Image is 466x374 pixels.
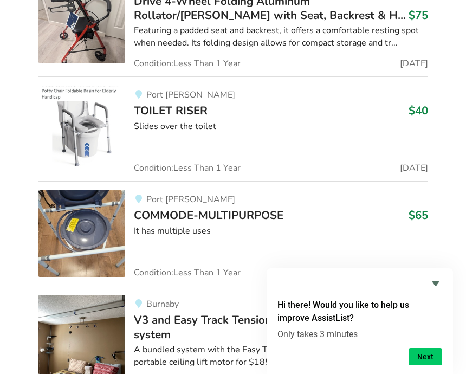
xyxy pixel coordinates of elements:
[134,59,241,68] span: Condition: Less Than 1 Year
[134,208,283,223] span: COMMODE-MULTIPURPOSE
[134,164,241,172] span: Condition: Less Than 1 Year
[134,24,428,49] div: Featuring a padded seat and backrest, it offers a comfortable resting spot when needed. Its foldi...
[409,208,428,222] h3: $65
[277,299,442,325] h2: Hi there! Would you like to help us improve AssistList?
[146,298,179,310] span: Burnaby
[134,120,428,133] div: Slides over the toilet
[134,312,423,341] span: V3 and Easy Track Tension Mounted portable ceiling lift system
[429,277,442,290] button: Hide survey
[146,194,235,205] span: Port [PERSON_NAME]
[38,190,125,277] img: bathroom safety-commode-multipurpose
[400,59,428,68] span: [DATE]
[409,8,428,22] h3: $75
[277,277,442,365] div: Hi there! Would you like to help us improve AssistList?
[134,344,428,369] div: A bundled system with the Easy Track Tension Mounted track and the V3 portable ceiling lift motor...
[409,348,442,365] button: Next question
[38,86,125,172] img: bathroom safety-toilet riser
[38,181,428,286] a: bathroom safety-commode-multipurpose Port [PERSON_NAME]COMMODE-MULTIPURPOSE$65It has multiple use...
[277,329,442,339] p: Only takes 3 minutes
[38,76,428,181] a: bathroom safety-toilet riserPort [PERSON_NAME]TOILET RISER$40Slides over the toiletCondition:Less...
[134,225,428,237] div: It has multiple uses
[146,89,235,101] span: Port [PERSON_NAME]
[409,104,428,118] h3: $40
[400,164,428,172] span: [DATE]
[134,268,241,277] span: Condition: Less Than 1 Year
[134,103,208,118] span: TOILET RISER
